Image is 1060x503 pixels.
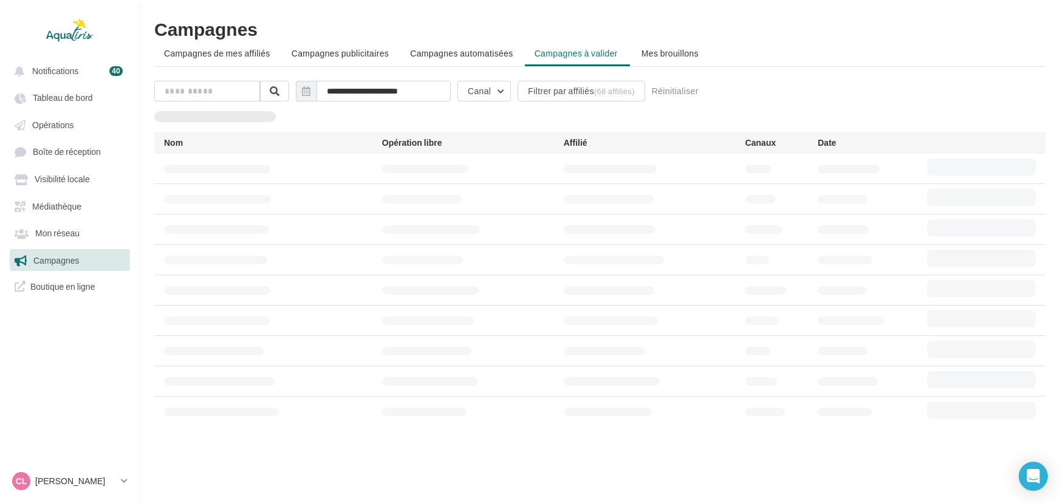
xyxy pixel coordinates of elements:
[7,60,128,81] button: Notifications 40
[7,276,132,297] a: Boutique en ligne
[35,475,116,487] p: [PERSON_NAME]
[457,81,511,101] button: Canal
[292,48,389,58] span: Campagnes publicitaires
[410,48,513,58] span: Campagnes automatisées
[32,66,78,76] span: Notifications
[818,137,926,149] div: Date
[7,140,132,163] a: Boîte de réception
[564,137,745,149] div: Affilié
[154,19,1045,38] h1: Campagnes
[594,86,635,96] div: (68 affiliés)
[35,174,90,185] span: Visibilité locale
[745,137,818,149] div: Canaux
[7,86,132,108] a: Tableau de bord
[7,114,132,135] a: Opérations
[164,48,270,58] span: Campagnes de mes affiliés
[1019,462,1048,491] div: Open Intercom Messenger
[32,201,81,211] span: Médiathèque
[7,222,132,244] a: Mon réseau
[33,147,101,157] span: Boîte de réception
[16,475,27,487] span: CL
[647,84,703,98] button: Réinitialiser
[33,255,80,265] span: Campagnes
[35,228,80,239] span: Mon réseau
[7,168,132,190] a: Visibilité locale
[164,137,382,149] div: Nom
[33,93,93,103] span: Tableau de bord
[641,48,699,58] span: Mes brouillons
[7,249,132,271] a: Campagnes
[109,66,123,76] div: 40
[7,195,132,217] a: Médiathèque
[30,281,95,292] span: Boutique en ligne
[32,120,74,130] span: Opérations
[518,81,645,101] button: Filtrer par affiliés(68 affiliés)
[10,470,130,493] a: CL [PERSON_NAME]
[382,137,564,149] div: Opération libre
